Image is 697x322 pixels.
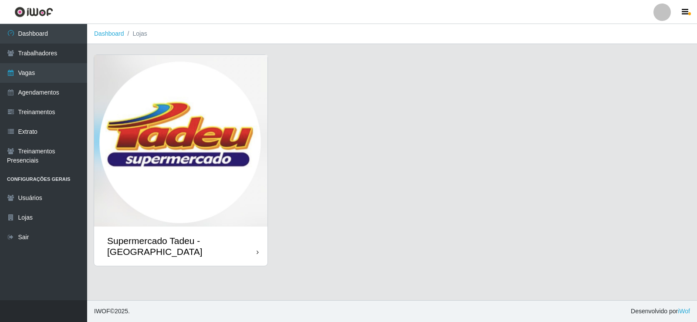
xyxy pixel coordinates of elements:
[94,308,110,315] span: IWOF
[678,308,690,315] a: iWof
[14,7,53,17] img: CoreUI Logo
[94,55,267,227] img: cardImg
[94,30,124,37] a: Dashboard
[631,307,690,316] span: Desenvolvido por
[87,24,697,44] nav: breadcrumb
[94,55,267,266] a: Supermercado Tadeu - [GEOGRAPHIC_DATA]
[107,235,257,257] div: Supermercado Tadeu - [GEOGRAPHIC_DATA]
[124,29,147,38] li: Lojas
[94,307,130,316] span: © 2025 .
